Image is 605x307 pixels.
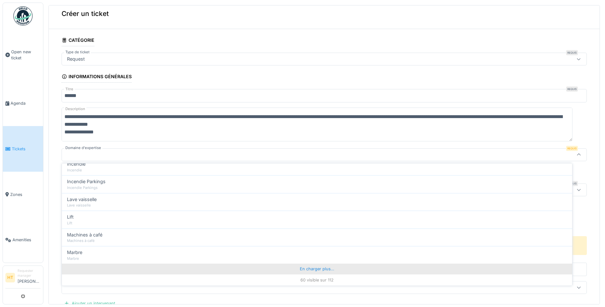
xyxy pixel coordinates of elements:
div: Requester manager [18,268,41,278]
a: Open new ticket [3,29,43,81]
div: Requis [566,86,578,92]
span: Agenda [11,100,41,106]
div: Request [64,56,87,63]
a: HT Requester manager[PERSON_NAME] [5,268,41,288]
span: Incendie [67,161,85,168]
div: Machines à café [67,238,567,243]
div: Catégorie [62,35,94,46]
li: HT [5,273,15,282]
span: Incendie Parkings [67,178,106,185]
span: Open new ticket [11,49,41,61]
span: Lift [67,213,74,221]
span: Machines à café [67,231,102,238]
li: [PERSON_NAME] [18,268,41,287]
div: Lave vaisselle [67,203,567,208]
span: Marbre [67,249,82,256]
a: Zones [3,172,43,217]
span: Lave vaisselle [67,196,97,203]
div: Lift [67,221,567,226]
div: Requis [566,50,578,55]
a: Agenda [3,81,43,126]
span: Amenities [12,237,41,243]
label: Type de ticket [64,49,91,55]
div: Incendie [67,168,567,173]
div: Incendie Parkings [67,185,567,191]
label: Domaine d'expertise [64,145,102,151]
div: 60 visible sur 112 [62,274,572,286]
label: Titre [64,86,75,92]
a: Amenities [3,217,43,263]
a: Tickets [3,126,43,172]
label: Description [64,105,86,113]
span: Tickets [12,146,41,152]
div: Informations générales [62,72,132,83]
div: Requis [566,146,578,151]
div: Marbre [67,256,567,261]
img: Badge_color-CXgf-gQk.svg [13,6,33,26]
div: En charger plus… [62,264,572,274]
span: Zones [10,191,41,198]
